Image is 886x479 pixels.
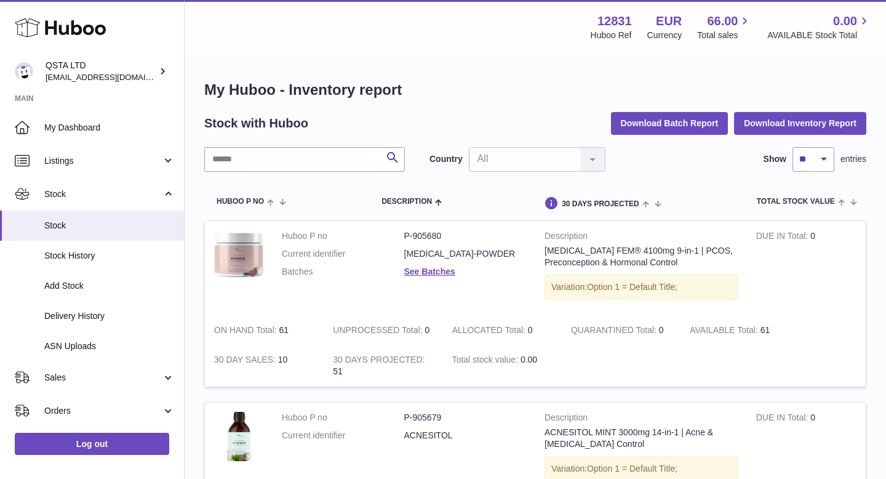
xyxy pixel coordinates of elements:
[571,325,659,338] strong: QUARANTINED Total
[591,30,632,41] div: Huboo Ref
[282,266,404,278] dt: Batches
[282,248,404,260] dt: Current identifier
[404,412,527,424] dd: P-905679
[545,275,738,300] div: Variation:
[833,13,857,30] span: 0.00
[521,355,537,364] span: 0.00
[214,355,278,368] strong: 30 DAY SALES
[44,310,175,322] span: Delivery History
[204,80,866,100] h1: My Huboo - Inventory report
[333,325,425,338] strong: UNPROCESSED Total
[46,60,156,83] div: QSTA LTD
[324,315,442,345] td: 0
[214,230,263,280] img: product image
[659,325,664,335] span: 0
[747,221,866,315] td: 0
[44,250,175,262] span: Stock History
[545,245,738,268] div: [MEDICAL_DATA] FEM® 4100mg 9-in-1 | PCOS, Preconception & Hormonal Control
[44,340,175,352] span: ASN Uploads
[44,220,175,231] span: Stock
[767,13,871,41] a: 0.00 AVAILABLE Stock Total
[734,112,866,134] button: Download Inventory Report
[404,430,527,441] dd: ACNESITOL
[452,355,521,368] strong: Total stock value
[404,248,527,260] dd: [MEDICAL_DATA]-POWDER
[757,198,835,206] span: Total stock value
[282,412,404,424] dt: Huboo P no
[680,315,799,345] td: 61
[404,230,527,242] dd: P-905680
[562,200,639,208] span: 30 DAYS PROJECTED
[15,62,33,81] img: rodcp10@gmail.com
[764,153,786,165] label: Show
[756,231,810,244] strong: DUE IN Total
[690,325,760,338] strong: AVAILABLE Total
[44,188,162,200] span: Stock
[767,30,871,41] span: AVAILABLE Stock Total
[44,155,162,167] span: Listings
[443,315,562,345] td: 0
[44,280,175,292] span: Add Stock
[545,230,738,245] strong: Description
[44,372,162,384] span: Sales
[545,412,738,427] strong: Description
[404,267,455,276] a: See Batches
[282,230,404,242] dt: Huboo P no
[587,282,677,292] span: Option 1 = Default Title;
[44,122,175,134] span: My Dashboard
[545,427,738,450] div: ACNESITOL MINT 3000mg 14-in-1 | Acne & [MEDICAL_DATA] Control
[214,325,279,338] strong: ON HAND Total
[15,433,169,455] a: Log out
[429,153,463,165] label: Country
[204,115,308,132] h2: Stock with Huboo
[381,198,432,206] span: Description
[587,464,677,473] span: Option 1 = Default Title;
[611,112,728,134] button: Download Batch Report
[452,325,528,338] strong: ALLOCATED Total
[697,13,752,41] a: 66.00 Total sales
[840,153,866,165] span: entries
[656,13,682,30] strong: EUR
[205,315,324,345] td: 61
[647,30,682,41] div: Currency
[282,430,404,441] dt: Current identifier
[217,198,264,206] span: Huboo P no
[214,412,263,461] img: product image
[597,13,632,30] strong: 12831
[46,72,181,82] span: [EMAIL_ADDRESS][DOMAIN_NAME]
[333,355,425,368] strong: 30 DAYS PROJECTED
[697,30,752,41] span: Total sales
[205,345,324,387] td: 10
[756,413,810,425] strong: DUE IN Total
[44,405,162,417] span: Orders
[324,345,442,387] td: 51
[707,13,738,30] span: 66.00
